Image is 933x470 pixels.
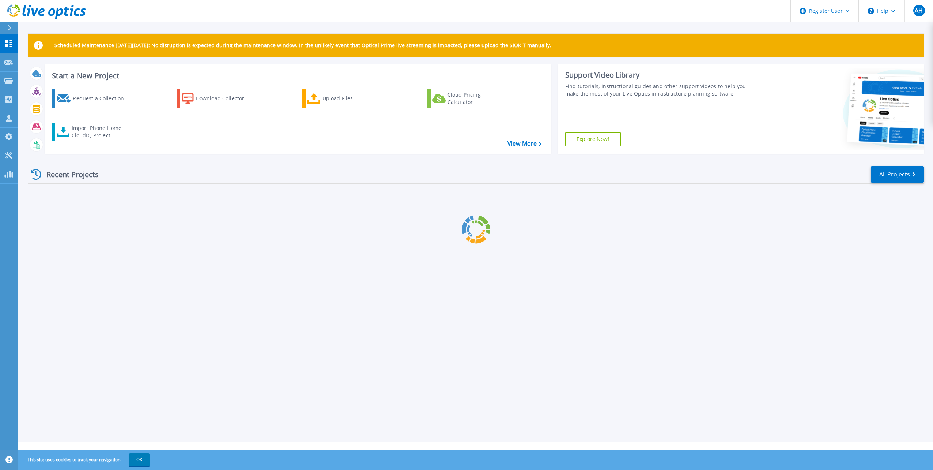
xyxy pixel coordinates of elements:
[871,166,924,183] a: All Projects
[565,83,754,97] div: Find tutorials, instructional guides and other support videos to help you make the most of your L...
[72,124,129,139] div: Import Phone Home CloudIQ Project
[52,72,541,80] h3: Start a New Project
[322,91,381,106] div: Upload Files
[565,70,754,80] div: Support Video Library
[447,91,506,106] div: Cloud Pricing Calculator
[302,89,384,108] a: Upload Files
[565,132,621,146] a: Explore Now!
[28,165,109,183] div: Recent Projects
[177,89,258,108] a: Download Collector
[54,42,551,48] p: Scheduled Maintenance [DATE][DATE]: No disruption is expected during the maintenance window. In t...
[73,91,131,106] div: Request a Collection
[915,8,923,14] span: AH
[20,453,150,466] span: This site uses cookies to track your navigation.
[196,91,254,106] div: Download Collector
[129,453,150,466] button: OK
[52,89,133,108] a: Request a Collection
[507,140,541,147] a: View More
[427,89,509,108] a: Cloud Pricing Calculator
